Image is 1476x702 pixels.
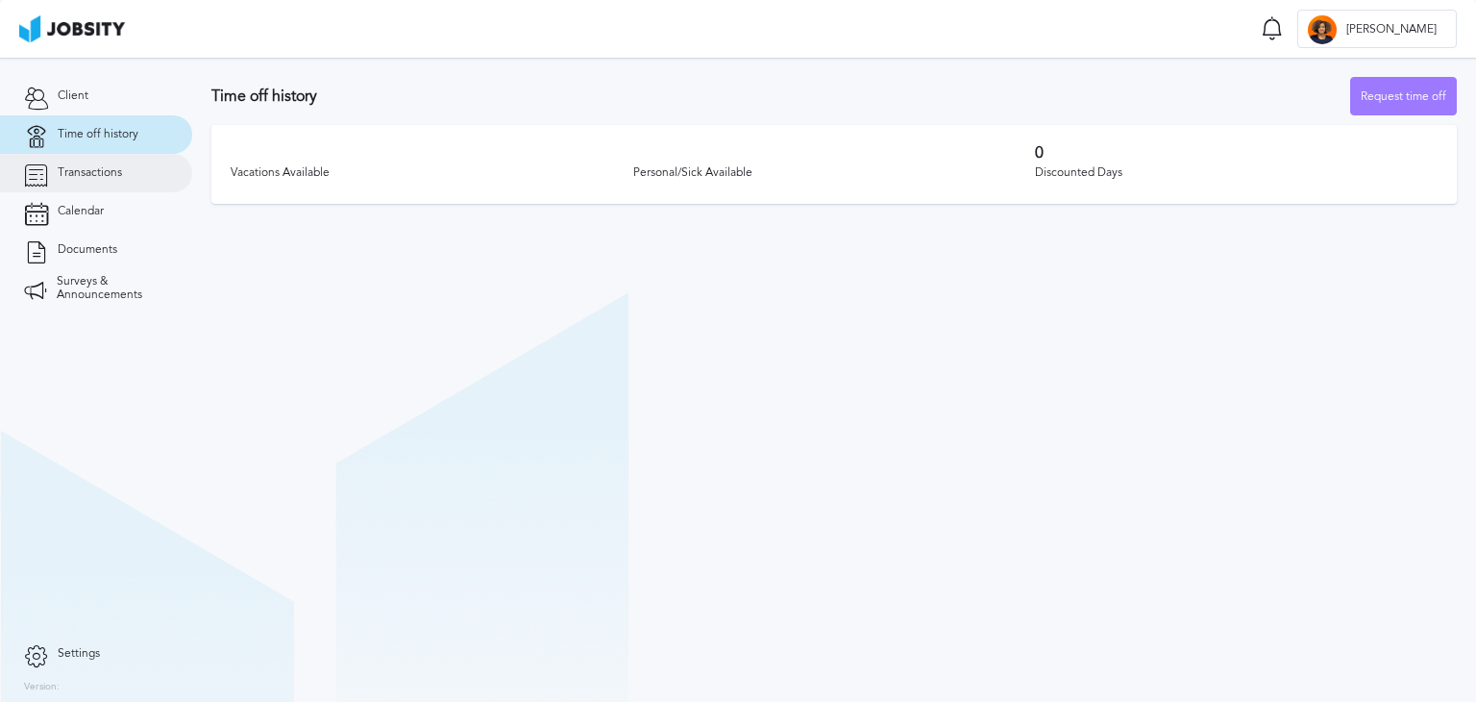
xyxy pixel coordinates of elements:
span: Surveys & Announcements [57,275,168,302]
span: Time off history [58,128,138,141]
div: Discounted Days [1035,166,1438,180]
div: D [1308,15,1337,44]
h3: Time off history [211,88,1350,105]
div: Request time off [1351,78,1456,116]
span: [PERSON_NAME] [1337,23,1446,37]
span: Calendar [58,205,104,218]
button: D[PERSON_NAME] [1297,10,1457,48]
span: Transactions [58,166,122,180]
h3: 0 [1035,144,1438,162]
label: Version: [24,682,60,693]
div: Personal/Sick Available [633,166,1036,180]
img: ab4bad089aa723f57921c736e9817d99.png [19,15,125,42]
span: Documents [58,243,117,257]
span: Client [58,89,88,103]
span: Settings [58,647,100,661]
div: Vacations Available [231,166,633,180]
button: Request time off [1350,77,1457,115]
